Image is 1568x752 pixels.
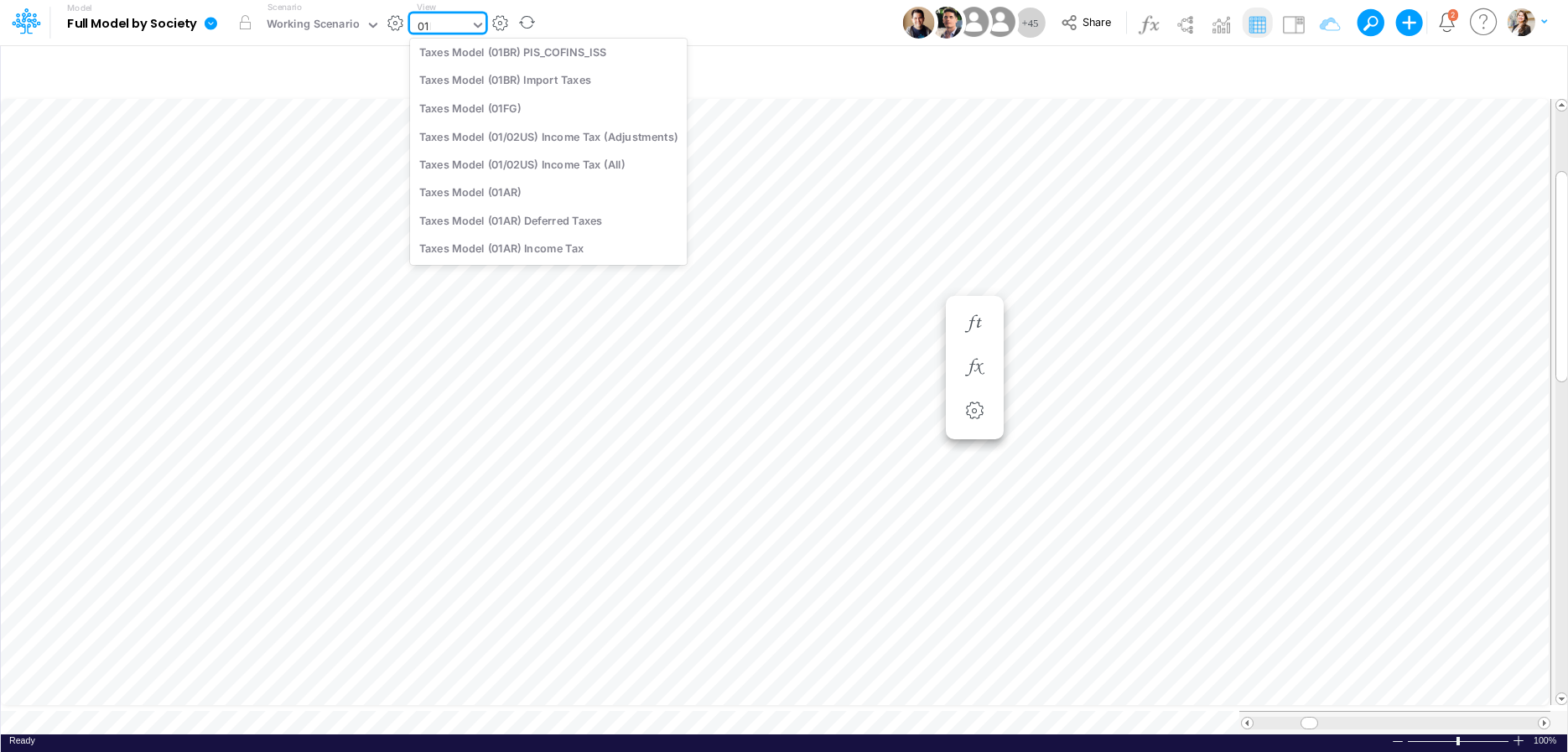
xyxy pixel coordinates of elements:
[1512,734,1525,747] div: Zoom In
[410,234,687,262] div: Taxes Model (01AR) Income Tax
[9,735,35,745] span: Ready
[1456,737,1460,745] div: Zoom
[981,3,1019,41] img: User Image Icon
[1022,18,1039,29] span: + 45
[1534,734,1559,747] span: 100%
[267,16,360,35] div: Working Scenario
[410,122,687,149] div: Taxes Model (01/02US) Income Tax (Adjustments)
[417,1,436,13] label: View
[267,1,302,13] label: Scenario
[1437,13,1456,32] a: Notifications
[67,17,197,32] b: Full Model by Society
[1083,15,1111,28] span: Share
[410,206,687,234] div: Taxes Model (01AR) Deferred Taxes
[410,178,687,205] div: Taxes Model (01AR)
[902,7,934,39] img: User Image Icon
[1391,735,1404,748] div: Zoom Out
[9,734,35,747] div: In Ready mode
[67,3,92,13] label: Model
[15,53,1202,87] input: Type a title here
[1534,734,1559,747] div: Zoom level
[410,150,687,178] div: Taxes Model (01/02US) Income Tax (All)
[1407,734,1512,747] div: Zoom
[1052,10,1122,36] button: Share
[410,94,687,122] div: Taxes Model (01FG)
[410,38,687,65] div: Taxes Model (01BR) PIS_COFINS_ISS
[1451,11,1455,18] div: 2 unread items
[931,7,963,39] img: User Image Icon
[954,3,992,41] img: User Image Icon
[410,66,687,94] div: Taxes Model (01BR) Import Taxes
